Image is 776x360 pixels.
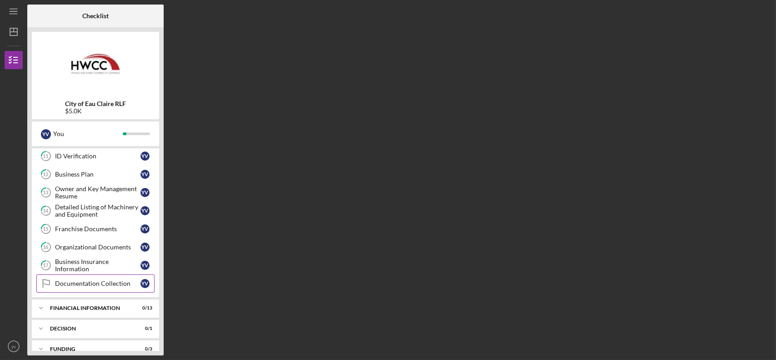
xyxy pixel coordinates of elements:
[55,243,140,251] div: Organizational Documents
[55,258,140,273] div: Business Insurance Information
[36,274,155,293] a: Documentation Collectionyv
[140,243,150,252] div: y v
[55,225,140,233] div: Franchise Documents
[43,226,49,232] tspan: 15
[55,280,140,287] div: Documentation Collection
[140,152,150,161] div: y v
[43,244,49,250] tspan: 16
[36,256,155,274] a: 17Business Insurance Informationyv
[32,36,159,91] img: Product logo
[5,337,23,355] button: yv
[43,190,49,196] tspan: 13
[43,172,49,177] tspan: 12
[140,279,150,288] div: y v
[136,326,152,331] div: 0 / 1
[140,170,150,179] div: y v
[65,100,126,107] b: City of Eau Claire RLF
[50,346,130,352] div: Funding
[36,220,155,238] a: 15Franchise Documentsyv
[140,188,150,197] div: y v
[50,305,130,311] div: Financial Information
[11,344,16,349] text: yv
[36,238,155,256] a: 16Organizational Documentsyv
[36,147,155,165] a: 11ID Verificationyv
[136,346,152,352] div: 0 / 3
[65,107,126,115] div: $5.0K
[55,152,140,160] div: ID Verification
[140,206,150,215] div: y v
[55,171,140,178] div: Business Plan
[140,261,150,270] div: y v
[140,224,150,233] div: y v
[136,305,152,311] div: 0 / 13
[50,326,130,331] div: Decision
[55,203,140,218] div: Detailed Listing of Machinery and Equipment
[55,185,140,200] div: Owner and Key Management Resume
[43,153,49,159] tspan: 11
[36,183,155,202] a: 13Owner and Key Management Resumeyv
[36,165,155,183] a: 12Business Planyv
[41,129,51,139] div: y v
[43,263,49,269] tspan: 17
[36,202,155,220] a: 14Detailed Listing of Machinery and Equipmentyv
[53,126,123,142] div: You
[43,208,49,214] tspan: 14
[82,12,109,20] b: Checklist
